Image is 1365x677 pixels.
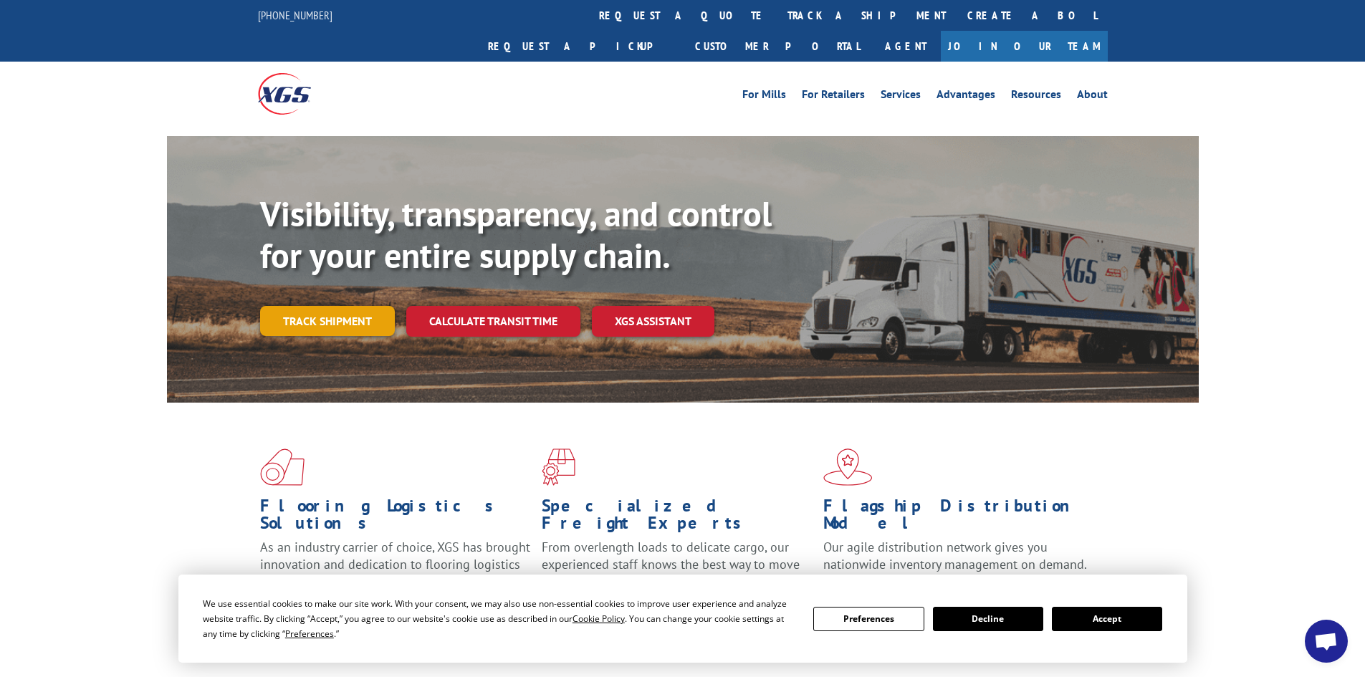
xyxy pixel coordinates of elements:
h1: Flagship Distribution Model [823,497,1094,539]
div: Cookie Consent Prompt [178,575,1187,663]
a: Customer Portal [684,31,871,62]
a: About [1077,89,1108,105]
a: For Retailers [802,89,865,105]
a: Advantages [937,89,995,105]
h1: Specialized Freight Experts [542,497,813,539]
a: [PHONE_NUMBER] [258,8,332,22]
span: Preferences [285,628,334,640]
a: Join Our Team [941,31,1108,62]
p: From overlength loads to delicate cargo, our experienced staff knows the best way to move your fr... [542,539,813,602]
a: XGS ASSISTANT [592,306,714,337]
span: Our agile distribution network gives you nationwide inventory management on demand. [823,539,1087,572]
a: Request a pickup [477,31,684,62]
button: Decline [933,607,1043,631]
a: Agent [871,31,941,62]
a: Resources [1011,89,1061,105]
button: Preferences [813,607,924,631]
span: Cookie Policy [573,613,625,625]
span: As an industry carrier of choice, XGS has brought innovation and dedication to flooring logistics... [260,539,530,590]
a: Track shipment [260,306,395,336]
div: We use essential cookies to make our site work. With your consent, we may also use non-essential ... [203,596,796,641]
img: xgs-icon-total-supply-chain-intelligence-red [260,448,305,486]
h1: Flooring Logistics Solutions [260,497,531,539]
button: Accept [1052,607,1162,631]
a: Calculate transit time [406,306,580,337]
img: xgs-icon-flagship-distribution-model-red [823,448,873,486]
a: Services [881,89,921,105]
img: xgs-icon-focused-on-flooring-red [542,448,575,486]
div: Open chat [1305,620,1348,663]
a: For Mills [742,89,786,105]
b: Visibility, transparency, and control for your entire supply chain. [260,191,772,277]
